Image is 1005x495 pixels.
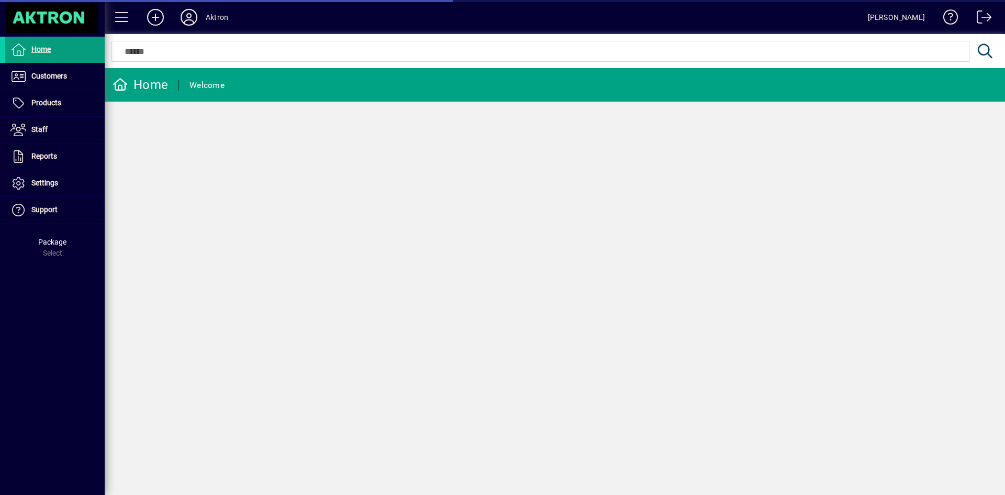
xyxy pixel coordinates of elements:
[31,98,61,107] span: Products
[206,9,228,26] div: Aktron
[5,63,105,90] a: Customers
[5,144,105,170] a: Reports
[38,238,66,246] span: Package
[5,197,105,223] a: Support
[868,9,925,26] div: [PERSON_NAME]
[189,77,225,94] div: Welcome
[31,152,57,160] span: Reports
[5,117,105,143] a: Staff
[31,125,48,134] span: Staff
[139,8,172,27] button: Add
[31,45,51,53] span: Home
[113,76,168,93] div: Home
[31,72,67,80] span: Customers
[31,179,58,187] span: Settings
[935,2,958,36] a: Knowledge Base
[31,205,58,214] span: Support
[5,170,105,196] a: Settings
[5,90,105,116] a: Products
[172,8,206,27] button: Profile
[969,2,992,36] a: Logout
